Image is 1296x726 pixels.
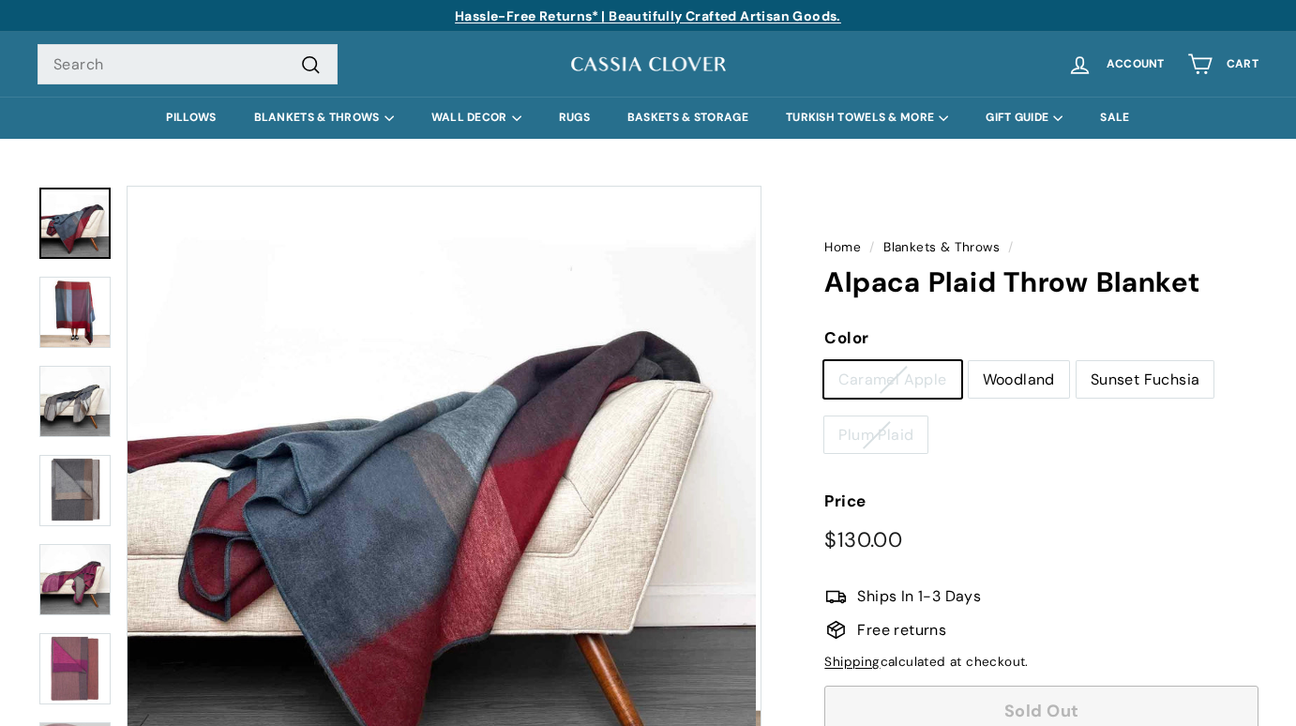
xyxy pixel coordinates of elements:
[38,44,338,85] input: Search
[824,239,861,255] a: Home
[967,97,1081,139] summary: GIFT GUIDE
[857,618,946,643] span: Free returns
[883,239,1000,255] a: Blankets & Throws
[1081,97,1148,139] a: SALE
[824,489,1258,514] label: Price
[413,97,540,139] summary: WALL DECOR
[1003,239,1017,255] span: /
[1176,37,1270,92] a: Cart
[824,652,1258,673] div: calculated at checkout.
[1004,700,1079,722] span: Sold Out
[824,361,960,399] label: Caramel Apple
[147,97,234,139] a: PILLOWS
[824,237,1258,258] nav: breadcrumbs
[455,8,841,24] a: Hassle-Free Returns* | Beautifully Crafted Artisan Goods.
[767,97,967,139] summary: TURKISH TOWELS & MORE
[39,366,111,437] img: Alpaca Plaid Throw Blanket
[39,633,111,704] img: Alpaca Plaid Throw Blanket
[824,325,1258,351] label: Color
[824,654,880,670] a: Shipping
[824,526,902,553] span: $130.00
[857,584,981,609] span: Ships In 1-3 Days
[39,544,111,615] img: Alpaca Plaid Throw Blanket
[1056,37,1176,92] a: Account
[39,455,111,526] img: Alpaca Plaid Throw Blanket
[1107,58,1165,70] span: Account
[39,188,111,259] a: Alpaca Plaid Throw Blanket
[865,239,879,255] span: /
[1227,58,1258,70] span: Cart
[540,97,609,139] a: RUGS
[824,267,1258,298] h1: Alpaca Plaid Throw Blanket
[824,416,927,454] label: Plum Plaid
[235,97,413,139] summary: BLANKETS & THROWS
[39,277,111,348] img: Alpaca Plaid Throw Blanket
[609,97,767,139] a: BASKETS & STORAGE
[1077,361,1214,399] label: Sunset Fuchsia
[969,361,1069,399] label: Woodland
